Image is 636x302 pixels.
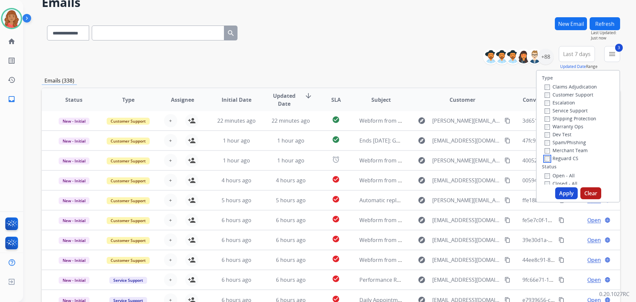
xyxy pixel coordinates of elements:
span: 00594b46-8c23-45fe-a28d-17f73e5f3ffe [522,177,618,184]
button: + [164,194,177,207]
span: Status [65,96,82,104]
p: Emails (338) [42,77,77,85]
span: 22 minutes ago [272,117,310,124]
input: Dev Test [545,132,550,138]
button: Updated Date [560,64,586,69]
span: fe5e7c0f-11b0-4275-a570-5803477a3d1b [522,216,622,224]
mat-icon: person_add [188,216,196,224]
mat-icon: check_circle [332,275,340,283]
input: Customer Support [545,92,550,98]
span: 6 hours ago [276,276,306,283]
span: 4 hours ago [222,177,251,184]
span: Customer Support [107,177,150,184]
mat-icon: language [605,277,610,283]
button: Refresh [590,17,620,30]
label: Escalation [545,99,575,106]
span: New - Initial [59,237,89,244]
mat-icon: content_copy [504,177,510,183]
span: Last 7 days [563,53,591,55]
span: New - Initial [59,118,89,125]
mat-icon: content_copy [558,237,564,243]
div: +88 [538,49,554,65]
span: Conversation ID [523,96,565,104]
mat-icon: person_add [188,137,196,145]
button: + [164,213,177,227]
span: Assignee [171,96,194,104]
input: Reguard CS [545,156,550,161]
span: Open [587,216,601,224]
span: Open [587,236,601,244]
span: [EMAIL_ADDRESS][DOMAIN_NAME] [432,137,501,145]
span: 39e30d1a-de63-40ae-bc16-0a658eba50a1 [522,236,625,244]
span: 9fc66e71-1d05-476f-ab95-3f3fec0f9024 [522,276,618,283]
mat-icon: person_add [188,196,196,204]
label: Status [542,163,556,170]
mat-icon: arrow_downward [304,92,312,100]
span: Range [560,64,598,69]
span: 5 hours ago [276,197,306,204]
span: New - Initial [59,217,89,224]
mat-icon: explore [418,216,426,224]
label: Service Support [545,107,588,114]
mat-icon: content_copy [504,138,510,144]
span: 1 hour ago [223,157,250,164]
input: Claims Adjudication [545,85,550,90]
mat-icon: alarm [332,155,340,163]
mat-icon: explore [418,156,426,164]
span: SLA [331,96,341,104]
label: Closed - All [545,180,577,187]
span: Open [587,256,601,264]
span: 6 hours ago [276,216,306,224]
mat-icon: content_copy [504,237,510,243]
mat-icon: check_circle [332,116,340,124]
span: 3 [615,44,623,52]
img: avatar [2,9,21,28]
mat-icon: person_add [188,117,196,125]
span: [PERSON_NAME][EMAIL_ADDRESS][DOMAIN_NAME] [432,117,501,125]
button: + [164,154,177,167]
mat-icon: inbox [8,95,16,103]
input: Closed - All [545,181,550,187]
span: 6 hours ago [222,236,251,244]
mat-icon: menu [608,50,616,58]
span: 44ee8c91-89b6-4ba8-9d48-23271e7e0041 [522,256,625,264]
span: Webform from [PERSON_NAME][EMAIL_ADDRESS][PERSON_NAME][DOMAIN_NAME] on [DATE] [359,157,592,164]
mat-icon: language [605,217,610,223]
span: New - Initial [59,177,89,184]
label: Spam/Phishing [545,139,586,146]
label: Claims Adjudication [545,84,597,90]
span: [EMAIL_ADDRESS][DOMAIN_NAME] [432,176,501,184]
button: + [164,134,177,147]
mat-icon: content_copy [558,217,564,223]
span: Customer Support [107,118,150,125]
mat-icon: content_copy [504,257,510,263]
input: Merchant Team [545,148,550,153]
button: New Email [555,17,587,30]
span: 1 hour ago [277,137,304,144]
span: + [169,256,172,264]
span: Ends [DATE]: Get up to 72% off & treat yourself to better zzz's! [359,137,513,144]
mat-icon: check_circle [332,215,340,223]
span: Webform from [EMAIL_ADDRESS][DOMAIN_NAME] on [DATE] [359,236,509,244]
span: Webform from [EMAIL_ADDRESS][DOMAIN_NAME] on [DATE] [359,177,509,184]
mat-icon: content_copy [504,157,510,163]
span: + [169,137,172,145]
span: 4 hours ago [276,177,306,184]
span: + [169,216,172,224]
span: Customer Support [107,157,150,164]
span: New - Initial [59,157,89,164]
mat-icon: explore [418,276,426,284]
mat-icon: home [8,37,16,45]
button: Clear [580,187,601,199]
span: 6 hours ago [276,256,306,264]
mat-icon: content_copy [504,197,510,203]
button: 3 [604,46,620,62]
p: 0.20.1027RC [599,290,629,298]
label: Customer Support [545,91,593,98]
span: Open [587,276,601,284]
span: + [169,176,172,184]
span: Customer Support [107,237,150,244]
span: New - Initial [59,277,89,284]
span: + [169,117,172,125]
span: Webform from [EMAIL_ADDRESS][DOMAIN_NAME] on [DATE] [359,216,509,224]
